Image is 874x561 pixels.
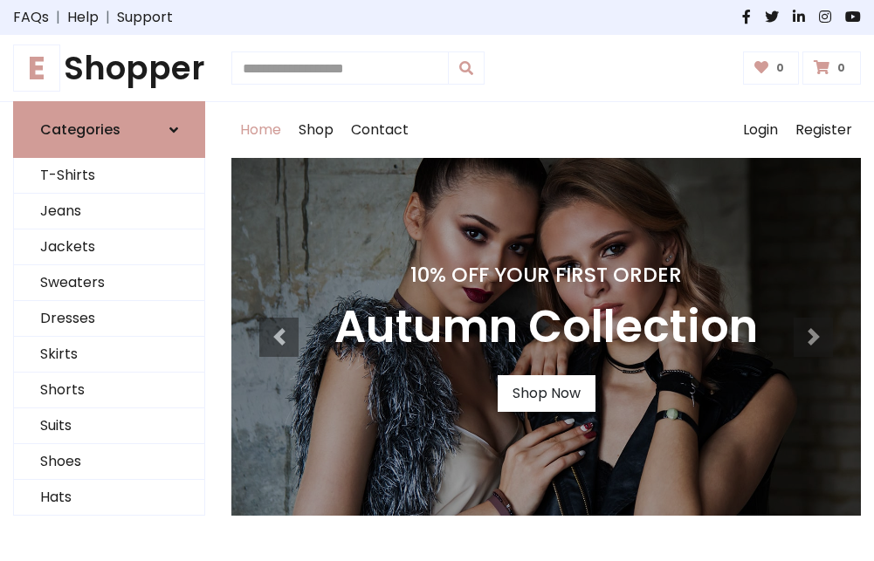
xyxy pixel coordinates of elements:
[14,194,204,229] a: Jeans
[40,121,120,138] h6: Categories
[290,102,342,158] a: Shop
[13,44,60,92] span: E
[14,373,204,408] a: Shorts
[13,7,49,28] a: FAQs
[49,7,67,28] span: |
[231,102,290,158] a: Home
[334,301,758,354] h3: Autumn Collection
[342,102,417,158] a: Contact
[14,158,204,194] a: T-Shirts
[13,101,205,158] a: Categories
[117,7,173,28] a: Support
[334,263,758,287] h4: 10% Off Your First Order
[743,51,800,85] a: 0
[772,60,788,76] span: 0
[498,375,595,412] a: Shop Now
[14,480,204,516] a: Hats
[14,444,204,480] a: Shoes
[13,49,205,87] a: EShopper
[802,51,861,85] a: 0
[99,7,117,28] span: |
[787,102,861,158] a: Register
[14,229,204,265] a: Jackets
[14,337,204,373] a: Skirts
[13,49,205,87] h1: Shopper
[14,408,204,444] a: Suits
[14,265,204,301] a: Sweaters
[734,102,787,158] a: Login
[14,301,204,337] a: Dresses
[67,7,99,28] a: Help
[833,60,850,76] span: 0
